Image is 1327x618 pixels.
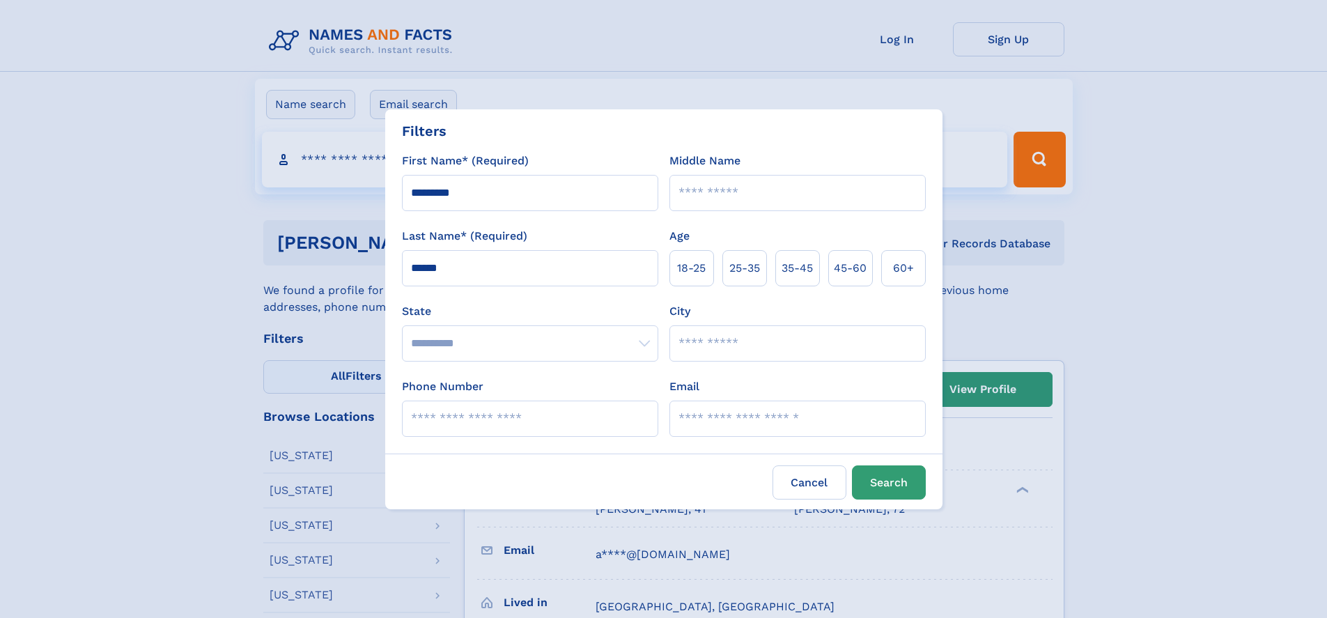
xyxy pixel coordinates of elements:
[402,303,658,320] label: State
[773,465,846,500] label: Cancel
[729,260,760,277] span: 25‑35
[677,260,706,277] span: 18‑25
[893,260,914,277] span: 60+
[669,378,699,395] label: Email
[402,378,483,395] label: Phone Number
[782,260,813,277] span: 35‑45
[402,153,529,169] label: First Name* (Required)
[669,303,690,320] label: City
[669,153,740,169] label: Middle Name
[834,260,867,277] span: 45‑60
[852,465,926,500] button: Search
[402,121,447,141] div: Filters
[402,228,527,245] label: Last Name* (Required)
[669,228,690,245] label: Age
